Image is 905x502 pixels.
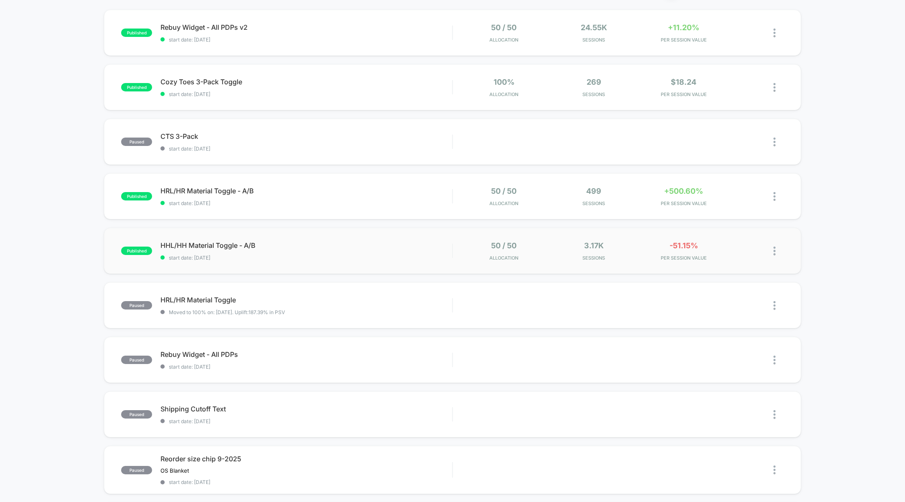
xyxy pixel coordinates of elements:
[773,410,776,419] img: close
[773,301,776,310] img: close
[169,309,285,315] span: Moved to 100% on: [DATE] . Uplift: 187.39% in PSV
[160,350,452,359] span: Rebuy Widget - All PDPs
[551,200,636,206] span: Sessions
[160,418,452,424] span: start date: [DATE]
[773,138,776,146] img: close
[641,200,727,206] span: PER SESSION VALUE
[586,187,601,195] span: 499
[773,29,776,37] img: close
[121,138,152,146] span: paused
[160,146,452,152] span: start date: [DATE]
[491,187,517,195] span: 50 / 50
[668,23,699,32] span: +11.20%
[581,23,607,32] span: 24.55k
[664,187,703,195] span: +500.60%
[587,78,601,86] span: 269
[160,36,452,43] span: start date: [DATE]
[160,91,452,97] span: start date: [DATE]
[641,255,727,261] span: PER SESSION VALUE
[160,405,452,413] span: Shipping Cutoff Text
[160,200,452,206] span: start date: [DATE]
[584,241,604,250] span: 3.17k
[491,241,517,250] span: 50 / 50
[641,91,727,97] span: PER SESSION VALUE
[491,23,517,32] span: 50 / 50
[121,192,152,200] span: published
[121,410,152,419] span: paused
[489,91,518,97] span: Allocation
[160,455,452,463] span: Reorder size chip 9-2025
[160,241,452,250] span: HHL/HH Material Toggle - A/B
[160,296,452,304] span: HRL/HR Material Toggle
[160,479,452,485] span: start date: [DATE]
[551,255,636,261] span: Sessions
[773,192,776,201] img: close
[494,78,515,86] span: 100%
[160,78,452,86] span: Cozy Toes 3-Pack Toggle
[671,78,696,86] span: $18.24
[160,132,452,140] span: CTS 3-Pack
[773,247,776,255] img: close
[670,241,698,250] span: -51.15%
[489,200,518,206] span: Allocation
[121,83,152,91] span: published
[773,83,776,92] img: close
[121,466,152,474] span: paused
[489,255,518,261] span: Allocation
[773,356,776,364] img: close
[160,467,189,474] span: OS Blanket
[121,301,152,310] span: paused
[551,37,636,43] span: Sessions
[773,466,776,474] img: close
[160,187,452,195] span: HRL/HR Material Toggle - A/B
[160,364,452,370] span: start date: [DATE]
[551,91,636,97] span: Sessions
[641,37,727,43] span: PER SESSION VALUE
[121,247,152,255] span: published
[121,356,152,364] span: paused
[121,29,152,37] span: published
[160,255,452,261] span: start date: [DATE]
[160,23,452,31] span: Rebuy Widget - All PDPs v2
[489,37,518,43] span: Allocation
